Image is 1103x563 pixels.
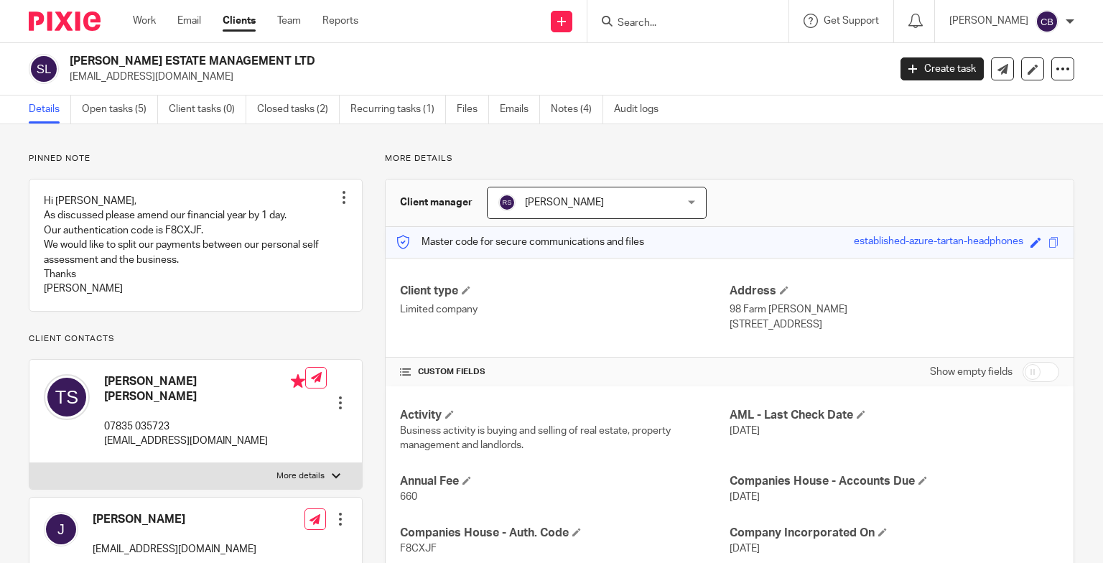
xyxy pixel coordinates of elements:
a: Team [277,14,301,28]
label: Show empty fields [930,365,1013,379]
a: Files [457,96,489,124]
a: Reports [322,14,358,28]
a: Client tasks (0) [169,96,246,124]
h4: Activity [400,408,730,423]
h4: CUSTOM FIELDS [400,366,730,378]
h4: Company Incorporated On [730,526,1059,541]
h4: AML - Last Check Date [730,408,1059,423]
a: Clients [223,14,256,28]
a: Recurring tasks (1) [350,96,446,124]
h4: Companies House - Auth. Code [400,526,730,541]
p: More details [276,470,325,482]
span: Business activity is buying and selling of real estate, property management and landlords. [400,426,671,450]
a: Details [29,96,71,124]
h3: Client manager [400,195,473,210]
input: Search [616,17,745,30]
h2: [PERSON_NAME] ESTATE MANAGEMENT LTD [70,54,717,69]
span: [DATE] [730,426,760,436]
a: Create task [900,57,984,80]
a: Audit logs [614,96,669,124]
p: Limited company [400,302,730,317]
p: Master code for secure communications and files [396,235,644,249]
h4: Address [730,284,1059,299]
img: svg%3E [498,194,516,211]
p: Client contacts [29,333,363,345]
span: F8CXJF [400,544,437,554]
img: svg%3E [44,512,78,546]
p: [STREET_ADDRESS] [730,317,1059,332]
p: More details [385,153,1074,164]
p: [PERSON_NAME] [949,14,1028,28]
span: 660 [400,492,417,502]
img: Pixie [29,11,101,31]
p: [EMAIL_ADDRESS][DOMAIN_NAME] [104,434,305,448]
span: Get Support [824,16,879,26]
h4: Companies House - Accounts Due [730,474,1059,489]
a: Closed tasks (2) [257,96,340,124]
p: 98 Farm [PERSON_NAME] [730,302,1059,317]
i: Primary [291,374,305,388]
h4: Annual Fee [400,474,730,489]
span: [PERSON_NAME] [525,197,604,208]
a: Email [177,14,201,28]
h4: [PERSON_NAME] [PERSON_NAME] [104,374,305,405]
span: [DATE] [730,492,760,502]
a: Open tasks (5) [82,96,158,124]
img: svg%3E [1035,10,1058,33]
span: [DATE] [730,544,760,554]
p: [EMAIL_ADDRESS][DOMAIN_NAME] [93,542,256,557]
p: 07835 035723 [104,419,305,434]
p: [EMAIL_ADDRESS][DOMAIN_NAME] [70,70,879,84]
a: Emails [500,96,540,124]
img: svg%3E [29,54,59,84]
img: svg%3E [44,374,90,420]
h4: Client type [400,284,730,299]
p: Pinned note [29,153,363,164]
div: established-azure-tartan-headphones [854,234,1023,251]
a: Work [133,14,156,28]
a: Notes (4) [551,96,603,124]
h4: [PERSON_NAME] [93,512,256,527]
